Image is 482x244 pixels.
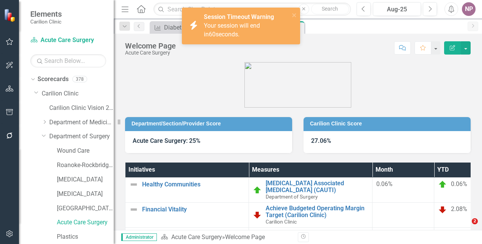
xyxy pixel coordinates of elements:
[311,4,349,14] button: Search
[266,180,368,193] a: [MEDICAL_DATA] Associated [MEDICAL_DATA] (CAUTI)
[129,205,138,214] img: Not Defined
[30,54,106,67] input: Search Below...
[4,9,17,22] img: ClearPoint Strategy
[57,147,114,155] a: Wound Care
[311,137,331,144] strong: 27.06%
[30,9,62,19] span: Elements
[266,194,318,200] span: Department of Surgery
[161,233,292,242] div: »
[125,203,249,228] td: Double-Click to Edit Right Click for Context Menu
[164,23,224,32] div: Diabetic Control with A1C <9%
[30,36,106,45] a: Acute Care Surgery
[57,218,114,227] a: Acute Care Surgery
[49,118,114,127] a: Department of Medicine
[244,62,351,108] img: carilion%20clinic%20logo%202.0.png
[133,137,200,144] strong: Acute Care Surgery: 25%
[142,206,245,213] a: Financial Vitality
[376,180,393,188] span: 0.06%
[57,190,114,199] a: [MEDICAL_DATA]
[451,180,467,188] span: 0.06%
[472,218,478,224] span: 2
[153,3,351,16] input: Search ClearPoint...
[49,104,114,113] a: Carilion Clinic Vision 2025 Scorecard
[204,13,274,20] strong: Session Timeout Warning
[57,233,114,241] a: Plastics
[456,218,474,236] iframe: Intercom live chat
[30,19,62,25] small: Carilion Clinic
[292,11,297,19] button: close
[209,31,216,38] span: 60
[72,76,87,83] div: 378
[57,175,114,184] a: [MEDICAL_DATA]
[49,132,114,141] a: Department of Surgery
[129,180,138,189] img: Not Defined
[462,2,476,16] button: NP
[451,205,467,213] span: 2.08%
[266,205,368,218] a: Achieve Budgeted Operating Margin Target (Carilion Clinic)
[438,180,447,189] img: On Target
[438,230,447,239] img: On Target
[376,5,418,14] div: Aug-25
[225,233,265,241] div: Welcome Page
[249,178,372,203] td: Double-Click to Edit Right Click for Context Menu
[57,161,114,170] a: Roanoke-Rockbridge Urology
[125,42,176,50] div: Welcome Page
[57,204,114,213] a: [GEOGRAPHIC_DATA]
[438,205,447,214] img: Below Plan
[42,89,114,98] a: Carilion Clinic
[373,2,421,16] button: Aug-25
[171,233,222,241] a: Acute Care Surgery
[142,181,245,188] a: Healthy Communities
[38,75,69,84] a: Scorecards
[152,23,224,32] a: Diabetic Control with A1C <9%
[125,178,249,203] td: Double-Click to Edit Right Click for Context Menu
[266,219,297,225] span: Carilion Clinic
[249,203,372,228] td: Double-Click to Edit Right Click for Context Menu
[310,121,467,127] h3: Carilion Clinic Score
[131,121,288,127] h3: Department/Section/Provider Score
[121,233,157,241] span: Administrator
[253,210,262,219] img: Below Plan
[204,22,260,38] span: Your session will end in seconds.
[253,186,262,195] img: On Target
[322,6,338,12] span: Search
[142,230,245,243] a: Connected, Convenient, Collaborative Care
[125,50,176,56] div: Acute Care Surgery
